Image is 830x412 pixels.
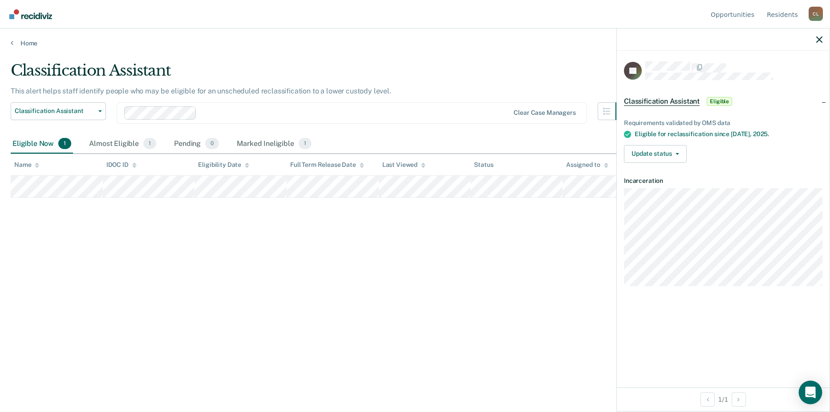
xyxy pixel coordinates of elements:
button: Previous Opportunity [700,392,715,407]
dt: Incarceration [624,177,822,185]
div: Marked Ineligible [235,134,313,154]
div: Eligible Now [11,134,73,154]
div: C L [809,7,823,21]
div: Open Intercom Messenger [799,381,822,404]
button: Next Opportunity [732,392,746,407]
div: Eligibility Date [198,161,249,169]
span: 1 [58,138,71,149]
span: Classification Assistant [624,97,700,106]
div: IDOC ID [106,161,137,169]
div: Almost Eligible [87,134,158,154]
span: Classification Assistant [15,107,95,115]
span: Eligible [707,97,732,106]
span: 1 [299,138,312,149]
span: 0 [205,138,219,149]
a: Home [11,39,819,47]
div: 1 / 1 [617,388,830,411]
span: 1 [143,138,156,149]
div: Pending [172,134,221,154]
div: Name [14,161,39,169]
button: Update status [624,145,687,163]
div: Last Viewed [382,161,425,169]
div: Eligible for reclassification since [DATE], [635,130,822,138]
div: Classification Assistant [11,61,633,87]
p: This alert helps staff identify people who may be eligible for an unscheduled reclassification to... [11,87,391,95]
button: Profile dropdown button [809,7,823,21]
div: Classification AssistantEligible [617,87,830,116]
div: Status [474,161,493,169]
div: Requirements validated by OMS data [624,119,822,127]
div: Clear case managers [514,109,575,117]
div: Assigned to [566,161,608,169]
div: Full Term Release Date [290,161,364,169]
img: Recidiviz [9,9,52,19]
span: 2025. [753,130,769,137]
